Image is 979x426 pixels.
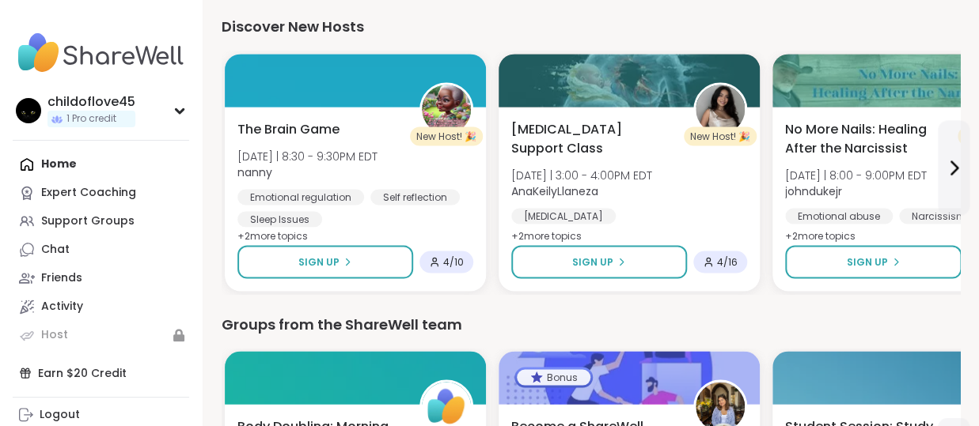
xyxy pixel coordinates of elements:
[13,207,189,236] a: Support Groups
[13,25,189,81] img: ShareWell Nav Logo
[237,164,272,179] b: nanny
[237,148,378,164] span: [DATE] | 8:30 - 9:30PM EDT
[517,369,590,385] div: Bonus
[717,255,738,268] span: 4 / 16
[13,359,189,387] div: Earn $20 Credit
[422,85,471,134] img: nanny
[13,179,189,207] a: Expert Coaching
[41,185,136,201] div: Expert Coaching
[237,245,413,278] button: Sign Up
[237,211,322,227] div: Sleep Issues
[511,245,687,278] button: Sign Up
[40,407,80,423] div: Logout
[41,213,135,229] div: Support Groups
[785,245,962,278] button: Sign Up
[41,242,70,258] div: Chat
[66,112,116,126] span: 1 Pro credit
[41,270,82,286] div: Friends
[16,98,41,123] img: childoflove45
[237,189,364,205] div: Emotional regulation
[370,189,460,205] div: Self reflection
[785,208,893,224] div: Emotional abuse
[41,299,83,315] div: Activity
[13,321,189,349] a: Host
[684,126,757,145] div: New Host! 🎉
[13,292,189,321] a: Activity
[785,119,950,157] span: No More Nails: Healing After the Narcissist
[13,264,189,292] a: Friends
[13,236,189,264] a: Chat
[696,85,745,134] img: AnaKeilyLlaneza
[785,167,927,183] span: [DATE] | 8:00 - 9:00PM EDT
[511,183,598,198] b: AnaKeilyLlaneza
[899,208,979,224] div: Narcissism
[41,327,68,343] div: Host
[410,126,483,145] div: New Host! 🎉
[443,255,464,268] span: 4 / 10
[847,254,888,269] span: Sign Up
[511,119,676,157] span: [MEDICAL_DATA] Support Class
[785,183,842,198] b: johndukejr
[47,93,135,111] div: childoflove45
[572,254,613,269] span: Sign Up
[222,313,960,335] div: Groups from the ShareWell team
[511,208,616,224] div: [MEDICAL_DATA]
[298,254,340,269] span: Sign Up
[511,167,652,183] span: [DATE] | 3:00 - 4:00PM EDT
[237,119,340,138] span: The Brain Game
[222,16,960,38] div: Discover New Hosts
